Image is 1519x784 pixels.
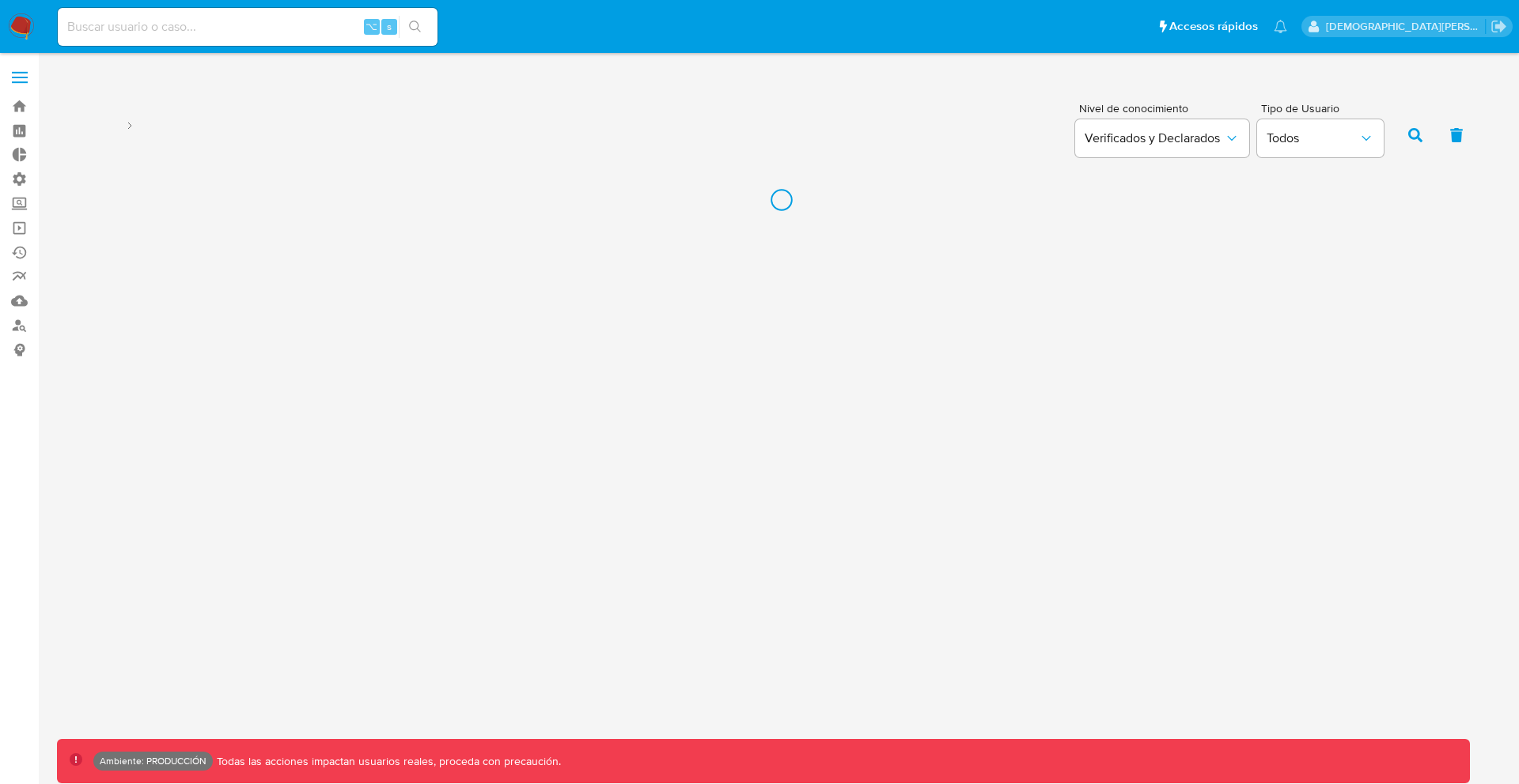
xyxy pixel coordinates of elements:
[100,758,206,764] p: Ambiente: PRODUCCIÓN
[1169,18,1258,35] span: Accesos rápidos
[1079,103,1248,114] span: Nivel de conocimiento
[1257,119,1384,157] button: Todos
[399,16,431,38] button: search-icon
[1261,103,1388,114] span: Tipo de Usuario
[58,17,438,37] input: Buscar usuario o caso...
[89,118,118,133] a: Home
[1491,18,1507,35] a: Salir
[1085,130,1224,146] span: Verificados y Declarados
[1274,20,1287,33] a: Notificaciones
[387,19,392,34] span: s
[1326,19,1486,34] p: jesus.vallezarante@mercadolibre.com.co
[89,111,267,156] nav: List of pages
[1075,119,1249,157] button: Verificados y Declarados
[142,118,267,133] span: Información de la persona
[213,754,561,769] p: Todas las acciones impactan usuarios reales, proceda con precaución.
[1267,130,1358,146] span: Todos
[366,19,377,34] span: ⌥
